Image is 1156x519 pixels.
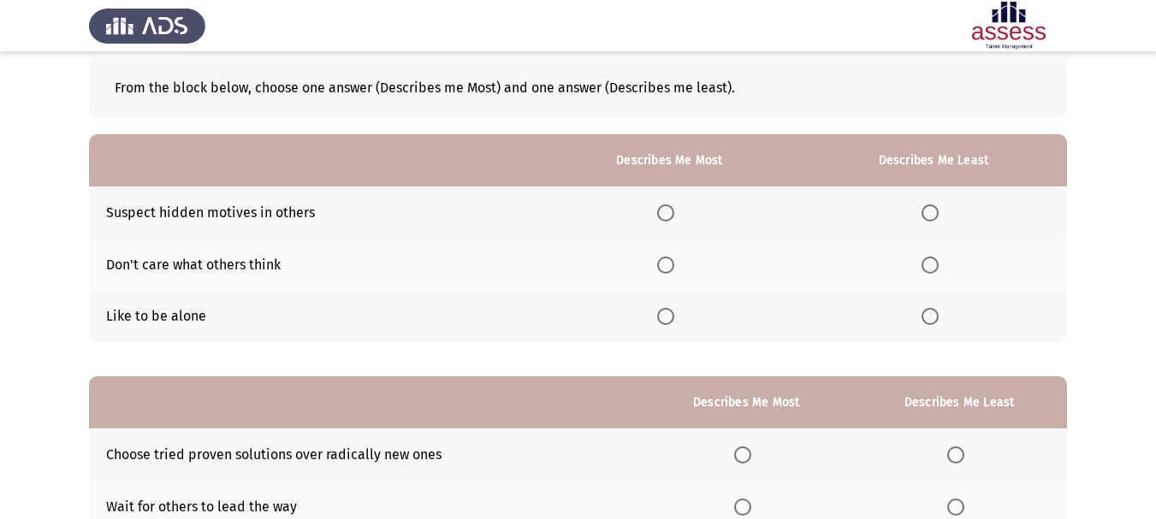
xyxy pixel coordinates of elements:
td: Choose tried proven solutions over radically new ones [89,428,641,481]
th: Describes Me Least [851,376,1067,428]
mat-radio-group: Select an option [657,308,681,324]
td: Suspect hidden motives in others [89,186,539,239]
mat-radio-group: Select an option [947,445,971,462]
div: From the block below, choose one answer (Describes me Most) and one answer (Describes me least). [115,80,1041,96]
mat-radio-group: Select an option [947,498,971,514]
mat-radio-group: Select an option [922,308,946,324]
mat-radio-group: Select an option [922,256,946,272]
mat-radio-group: Select an option [657,203,681,220]
mat-radio-group: Select an option [734,445,758,462]
td: Don't care what others think [89,239,539,291]
th: Describes Me Most [539,134,800,186]
img: Assess Talent Management logo [89,2,205,50]
mat-radio-group: Select an option [734,498,758,514]
img: Assessment logo of Development Assessment R1 (EN/AR) [951,2,1067,50]
mat-radio-group: Select an option [922,203,946,220]
th: Describes Me Least [800,134,1067,186]
mat-radio-group: Select an option [657,256,681,272]
th: Describes Me Most [641,376,851,428]
td: Like to be alone [89,291,539,343]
